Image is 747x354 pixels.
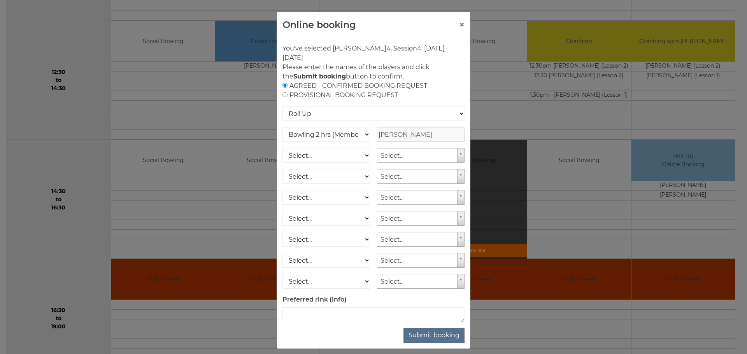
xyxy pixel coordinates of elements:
[377,190,465,205] a: Select...
[282,18,356,32] h4: Online booking
[386,45,391,52] span: 4
[381,274,454,289] span: Select...
[377,253,465,268] a: Select...
[282,44,465,63] p: You've selected [PERSON_NAME] , Session , [DATE][DATE]
[377,274,465,289] a: Select...
[282,81,465,100] div: AGREED - CONFIRMED BOOKING REQUEST PROVISIONAL BOOKING REQUEST
[381,190,454,205] span: Select...
[377,211,465,226] a: Select...
[293,73,346,80] strong: Submit booking
[377,232,465,247] a: Select...
[381,253,454,268] span: Select...
[381,211,454,226] span: Select...
[377,148,465,163] a: Select...
[459,20,465,30] button: ×
[381,169,454,184] span: Select...
[282,295,347,304] label: Preferred rink (info)
[377,169,465,184] a: Select...
[282,63,465,81] p: Please enter the names of the players and click the button to confirm.
[381,148,454,163] span: Select...
[417,45,421,52] span: 4
[403,328,465,343] button: Submit booking
[381,232,454,247] span: Select...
